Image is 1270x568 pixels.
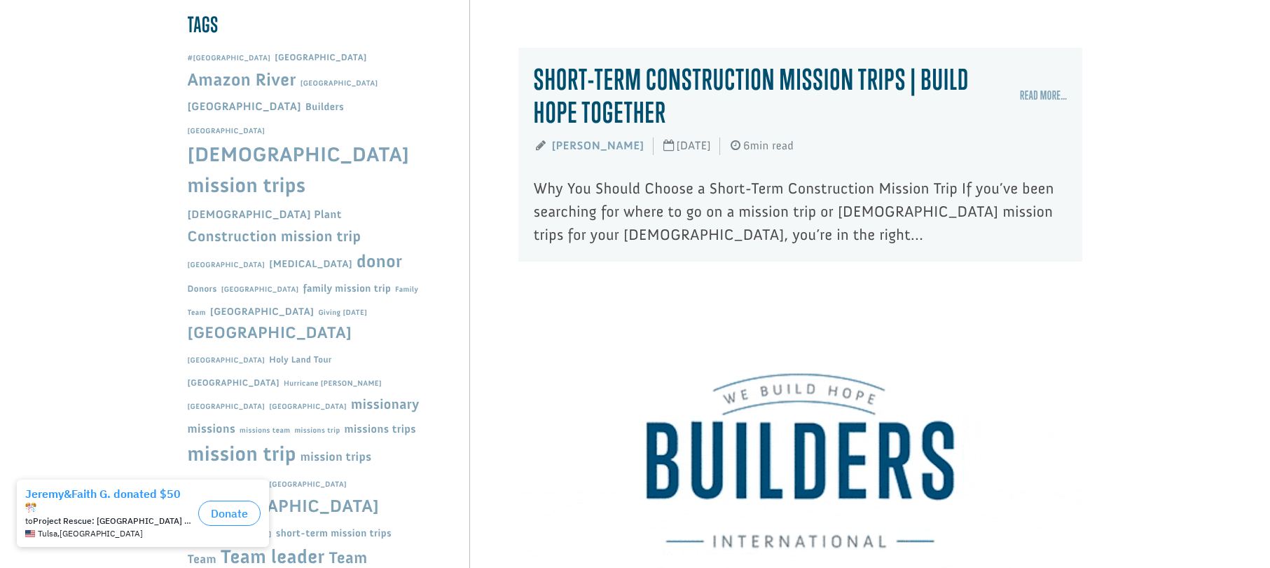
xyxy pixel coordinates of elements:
[188,100,302,114] a: Brazil (5 items)
[188,53,271,62] a: #colombia (2 items)
[284,379,382,388] a: Hurricane Michael (2 items)
[276,527,392,539] a: short-term mission trips (4 items)
[240,426,290,435] a: missions team (2 items)
[653,129,720,164] span: [DATE]
[357,250,402,272] a: donor (19 items)
[269,480,347,489] a: Nicaragua (2 items)
[188,260,265,269] a: Costa Rica (2 items)
[210,305,315,318] a: France (4 items)
[188,323,352,343] a: Guatemala (15 items)
[188,422,236,436] a: missions (6 items)
[25,14,193,42] div: Jeremy&Faith G. donated $50
[188,441,296,466] a: mission trip (33 items)
[269,402,347,411] a: Latin America (2 items)
[188,13,421,37] h4: Tags
[534,177,1068,246] p: Why You Should Choose a Short-Term Construction Mission Trip If you’ve been searching for where t...
[1020,88,1068,102] a: Read More…
[188,69,296,90] a: Amazon River (19 items)
[25,29,36,41] img: emoji confettiBall
[351,396,420,413] a: missionary (9 items)
[188,227,361,245] a: Construction mission trip (11 items)
[269,355,332,365] a: Holy Land Tour (3 items)
[188,378,280,388] a: Honduras (3 items)
[188,126,265,135] a: Chile (2 items)
[188,284,217,295] a: Donors (3 items)
[275,53,367,63] a: Africa (3 items)
[534,62,969,129] a: Short-Term Construction Mission Trips | Build Hope Together
[188,402,265,411] a: King's Castle (2 items)
[552,139,644,153] a: [PERSON_NAME]
[188,142,410,198] a: Christian mission trips (33 items)
[720,129,803,164] span: 6min read
[294,426,340,435] a: missions trip (2 items)
[38,56,143,66] span: Tulsa , [GEOGRAPHIC_DATA]
[318,308,367,317] a: Giving Tuesday (2 items)
[305,100,344,113] a: Builders (4 items)
[344,423,416,436] a: missions trips (5 items)
[301,450,372,464] a: mission trips (6 items)
[188,356,265,365] a: Haiti (2 items)
[198,28,261,53] button: Donate
[269,257,352,270] a: COVID-19 (4 items)
[301,79,378,88] a: Belgium (2 items)
[33,43,229,53] strong: Project Rescue: [GEOGRAPHIC_DATA] Safe House
[221,285,299,294] a: El Salvador (2 items)
[25,56,35,66] img: US.png
[303,282,391,295] a: family mission trip (4 items)
[188,208,342,222] a: Church Plant (5 items)
[25,43,193,53] div: to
